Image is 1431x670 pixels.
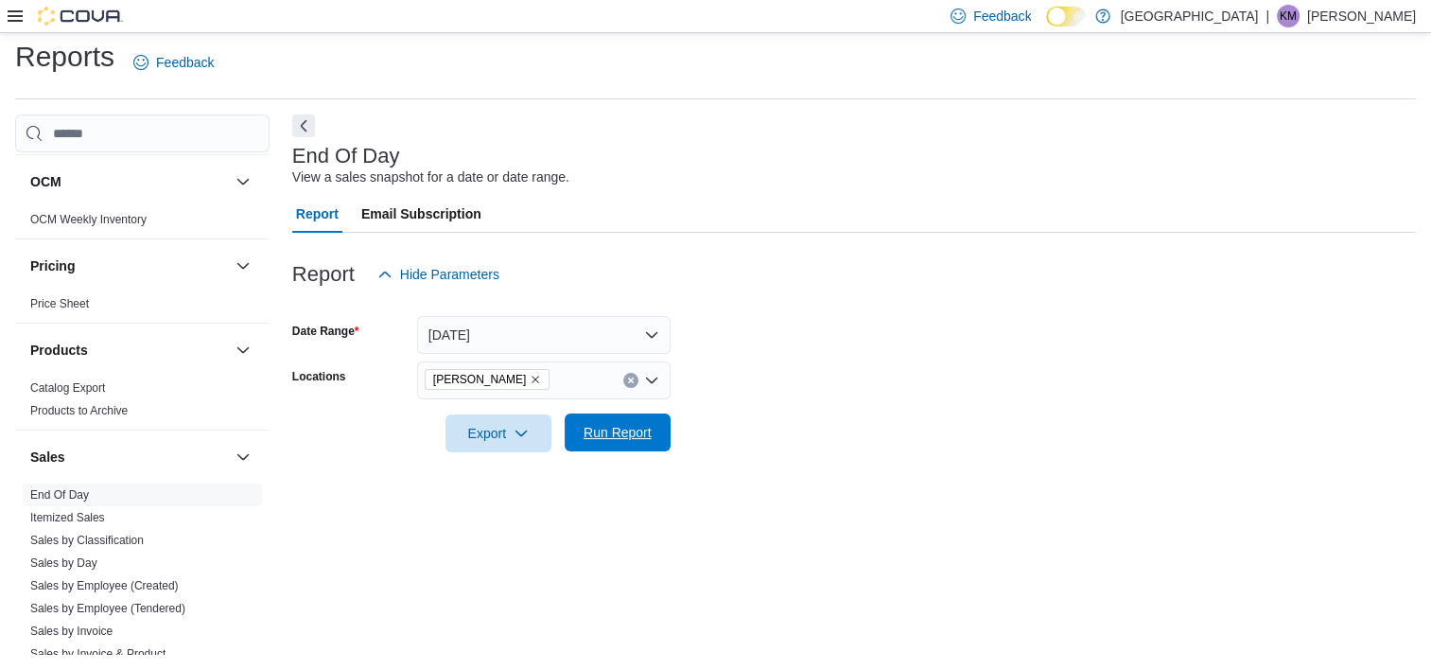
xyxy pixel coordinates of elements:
label: Locations [292,369,346,384]
a: Sales by Invoice [30,625,113,638]
div: Pricing [15,292,270,323]
div: Kevin McLeod [1277,5,1300,27]
a: Sales by Employee (Created) [30,579,179,592]
button: OCM [30,172,228,191]
div: View a sales snapshot for a date or date range. [292,167,569,187]
span: End Of Day [30,487,89,502]
button: Pricing [30,256,228,275]
span: Sales by Invoice & Product [30,646,166,661]
a: OCM Weekly Inventory [30,213,147,226]
span: Aurora Cannabis [425,369,550,390]
h3: Products [30,341,88,360]
span: Sales by Day [30,555,97,571]
a: Price Sheet [30,297,89,310]
span: Report [296,195,339,233]
a: Sales by Employee (Tendered) [30,602,185,615]
button: Pricing [232,255,254,277]
span: Dark Mode [1046,26,1047,27]
button: Hide Parameters [370,256,507,293]
span: Export [457,414,540,452]
div: Products [15,377,270,430]
a: Itemized Sales [30,511,105,524]
span: [PERSON_NAME] [433,370,527,389]
button: Clear input [623,373,638,388]
div: OCM [15,208,270,238]
span: Sales by Classification [30,533,144,548]
span: Email Subscription [361,195,481,233]
span: Sales by Employee (Tendered) [30,601,185,616]
button: OCM [232,170,254,193]
button: Sales [30,448,228,467]
a: Catalog Export [30,381,105,395]
input: Dark Mode [1046,7,1086,26]
span: Feedback [156,53,214,72]
span: Itemized Sales [30,510,105,525]
a: Sales by Classification [30,534,144,547]
button: [DATE] [417,316,671,354]
span: Run Report [584,423,652,442]
h1: Reports [15,38,114,76]
button: Remove Aurora Cannabis from selection in this group [530,374,541,385]
span: Feedback [973,7,1031,26]
label: Date Range [292,324,359,339]
p: [GEOGRAPHIC_DATA] [1120,5,1258,27]
h3: Report [292,263,355,286]
h3: Pricing [30,256,75,275]
span: Products to Archive [30,403,128,418]
span: Sales by Employee (Created) [30,578,179,593]
a: End Of Day [30,488,89,502]
span: Catalog Export [30,380,105,396]
span: Sales by Invoice [30,624,113,639]
a: Products to Archive [30,404,128,417]
span: Hide Parameters [400,265,499,284]
h3: OCM [30,172,61,191]
a: Sales by Day [30,556,97,570]
button: Export [445,414,551,452]
button: Next [292,115,315,137]
button: Products [232,339,254,361]
span: OCM Weekly Inventory [30,212,147,227]
h3: Sales [30,448,65,467]
a: Sales by Invoice & Product [30,647,166,661]
span: KM [1280,5,1297,27]
h3: End Of Day [292,145,400,167]
button: Open list of options [644,373,659,388]
img: Cova [38,7,123,26]
span: Price Sheet [30,296,89,311]
button: Products [30,341,228,360]
p: | [1265,5,1269,27]
p: [PERSON_NAME] [1307,5,1416,27]
button: Sales [232,446,254,468]
a: Feedback [126,44,221,81]
button: Run Report [565,414,671,451]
